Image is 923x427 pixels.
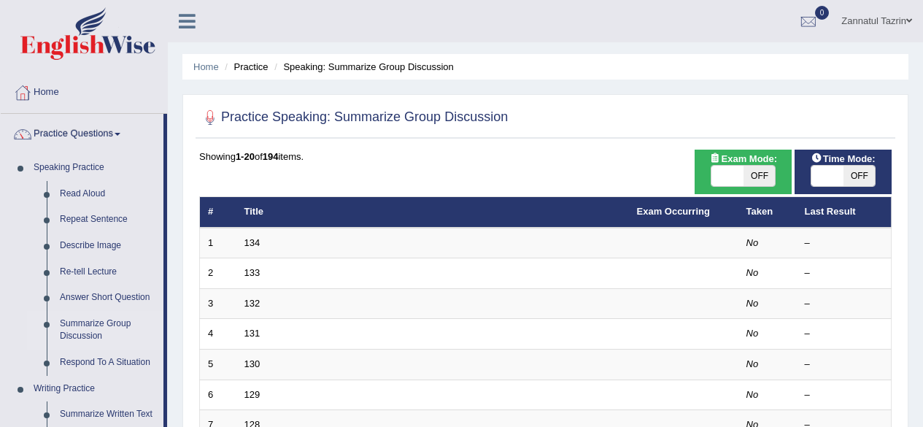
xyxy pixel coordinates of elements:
[746,389,759,400] em: No
[244,389,260,400] a: 129
[244,358,260,369] a: 130
[221,60,268,74] li: Practice
[53,233,163,259] a: Describe Image
[805,266,884,280] div: –
[1,114,163,150] a: Practice Questions
[53,285,163,311] a: Answer Short Question
[200,350,236,380] td: 5
[746,328,759,339] em: No
[244,298,260,309] a: 132
[53,311,163,350] a: Summarize Group Discussion
[200,258,236,289] td: 2
[53,350,163,376] a: Respond To A Situation
[193,61,219,72] a: Home
[746,267,759,278] em: No
[200,288,236,319] td: 3
[806,151,881,166] span: Time Mode:
[704,151,783,166] span: Exam Mode:
[53,259,163,285] a: Re-tell Lecture
[27,376,163,402] a: Writing Practice
[1,72,167,109] a: Home
[805,297,884,311] div: –
[200,380,236,410] td: 6
[797,197,892,228] th: Last Result
[815,6,830,20] span: 0
[244,267,260,278] a: 133
[53,181,163,207] a: Read Aloud
[27,155,163,181] a: Speaking Practice
[695,150,792,194] div: Show exams occurring in exams
[199,107,508,128] h2: Practice Speaking: Summarize Group Discussion
[244,237,260,248] a: 134
[746,358,759,369] em: No
[738,197,797,228] th: Taken
[271,60,454,74] li: Speaking: Summarize Group Discussion
[746,237,759,248] em: No
[236,197,629,228] th: Title
[263,151,279,162] b: 194
[199,150,892,164] div: Showing of items.
[53,207,163,233] a: Repeat Sentence
[637,206,710,217] a: Exam Occurring
[236,151,255,162] b: 1-20
[805,388,884,402] div: –
[244,328,260,339] a: 131
[805,236,884,250] div: –
[200,197,236,228] th: #
[744,166,776,186] span: OFF
[805,327,884,341] div: –
[805,358,884,372] div: –
[200,228,236,258] td: 1
[746,298,759,309] em: No
[843,166,876,186] span: OFF
[200,319,236,350] td: 4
